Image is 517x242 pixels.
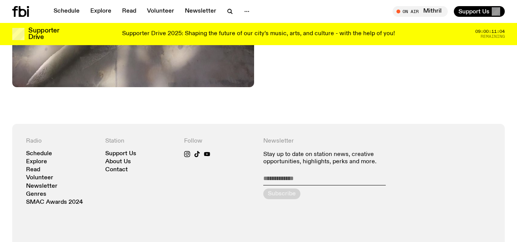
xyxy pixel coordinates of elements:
span: Remaining [481,34,505,39]
a: About Us [105,159,131,165]
a: Schedule [49,6,84,17]
a: Volunteer [26,175,53,181]
h4: Newsletter [263,138,412,145]
h3: Supporter Drive [28,28,59,41]
p: Stay up to date on station news, creative opportunities, highlights, perks and more. [263,151,412,166]
a: Read [26,167,40,173]
span: Support Us [458,8,489,15]
a: Genres [26,192,46,197]
span: 09:00:11:04 [475,29,505,34]
a: Newsletter [180,6,221,17]
a: Support Us [105,151,136,157]
h4: Radio [26,138,96,145]
a: Volunteer [142,6,179,17]
a: Explore [26,159,47,165]
a: Newsletter [26,184,57,189]
a: Schedule [26,151,52,157]
h4: Follow [184,138,254,145]
a: SMAC Awards 2024 [26,200,83,205]
p: Supporter Drive 2025: Shaping the future of our city’s music, arts, and culture - with the help o... [122,31,395,37]
h4: Station [105,138,175,145]
a: Explore [86,6,116,17]
button: Support Us [454,6,505,17]
button: On AirMithril [393,6,448,17]
a: Contact [105,167,128,173]
a: Read [117,6,141,17]
button: Subscribe [263,188,300,199]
